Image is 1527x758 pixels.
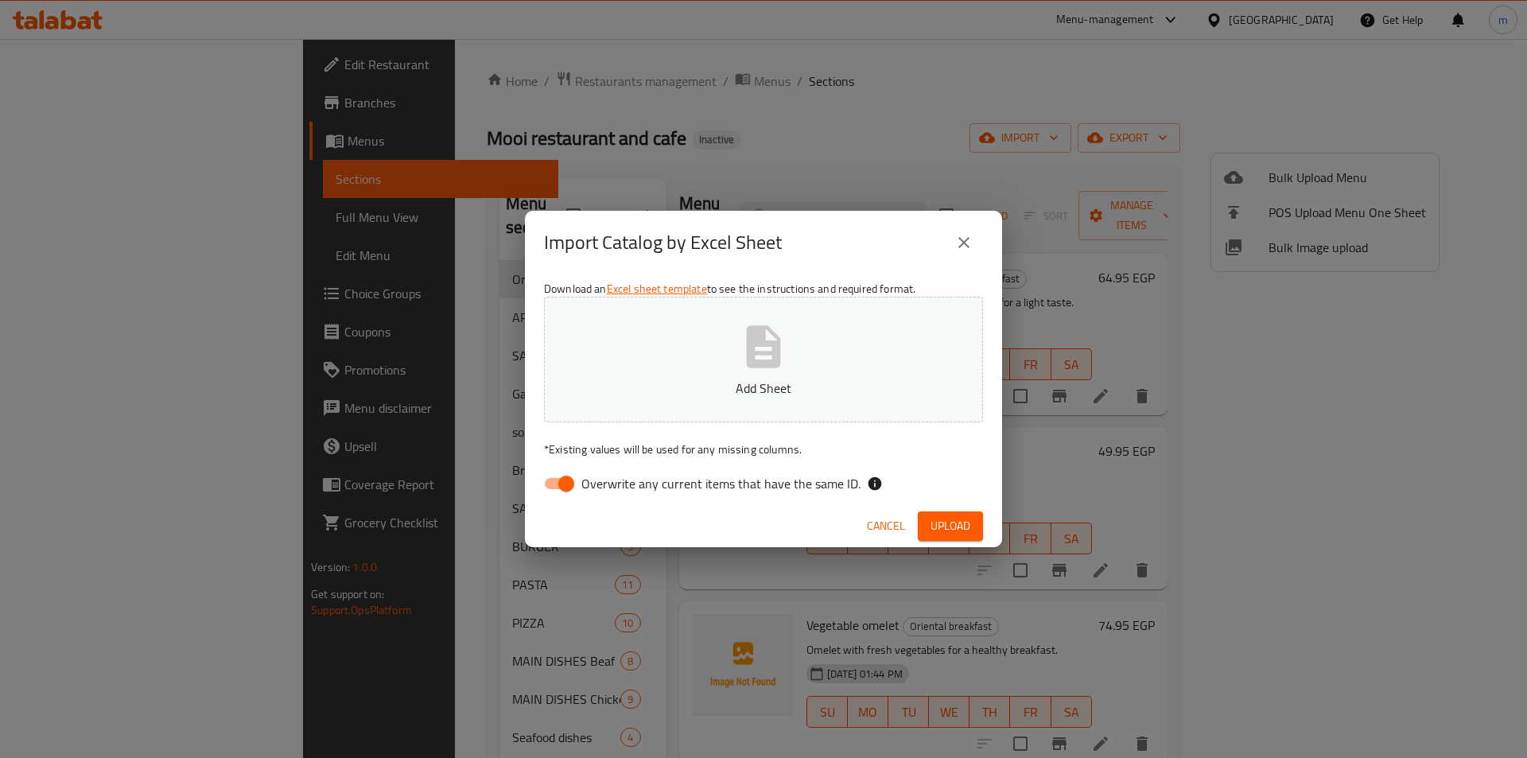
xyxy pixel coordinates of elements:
[931,516,970,536] span: Upload
[918,511,983,541] button: Upload
[544,230,782,255] h2: Import Catalog by Excel Sheet
[607,278,707,299] a: Excel sheet template
[867,476,883,492] svg: If the overwrite option isn't selected, then the items that match an existing ID will be ignored ...
[544,297,983,422] button: Add Sheet
[525,274,1002,505] div: Download an to see the instructions and required format.
[581,474,861,493] span: Overwrite any current items that have the same ID.
[861,511,911,541] button: Cancel
[867,516,905,536] span: Cancel
[544,441,983,457] p: Existing values will be used for any missing columns.
[569,379,958,398] p: Add Sheet
[945,224,983,262] button: close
